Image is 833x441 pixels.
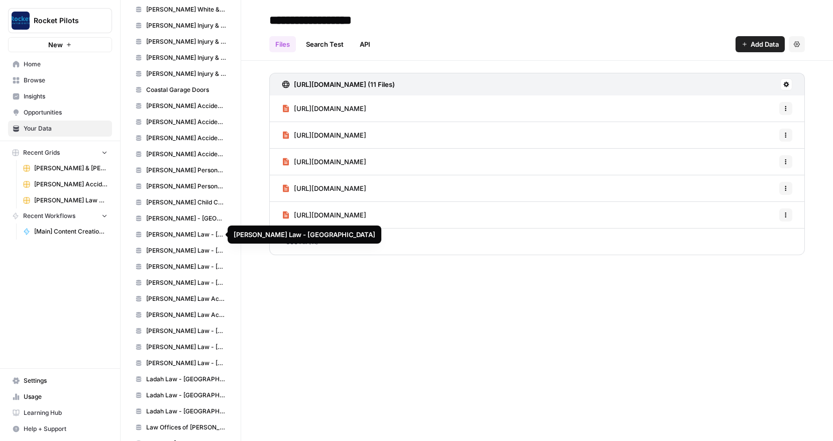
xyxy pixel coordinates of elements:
span: [PERSON_NAME] Law Accident Attorneys - [GEOGRAPHIC_DATA] [146,294,226,303]
a: [PERSON_NAME] Law - [GEOGRAPHIC_DATA] [131,355,231,371]
a: Your Data [8,121,112,137]
span: Law Offices of [PERSON_NAME][GEOGRAPHIC_DATA] [146,423,226,432]
span: [PERSON_NAME] - [GEOGRAPHIC_DATA] [146,214,226,223]
h3: [URL][DOMAIN_NAME] (11 Files) [294,79,395,89]
span: Your Data [24,124,108,133]
a: [PERSON_NAME] Injury & Car Accident Lawyers - [GEOGRAPHIC_DATA] [131,66,231,82]
a: [PERSON_NAME] Accident Attorneys - [GEOGRAPHIC_DATA] [131,130,231,146]
a: [PERSON_NAME] - [GEOGRAPHIC_DATA] [131,210,231,227]
a: Ladah Law - [GEOGRAPHIC_DATA] [131,371,231,387]
img: Rocket Pilots Logo [12,12,30,30]
div: [PERSON_NAME] Law - [GEOGRAPHIC_DATA] [234,230,375,240]
a: Learning Hub [8,405,112,421]
span: Learning Hub [24,408,108,417]
span: [PERSON_NAME] Law - [GEOGRAPHIC_DATA] [146,343,226,352]
span: Ladah Law - [GEOGRAPHIC_DATA] [146,407,226,416]
span: [URL][DOMAIN_NAME] [294,103,366,114]
a: [PERSON_NAME] Accident Attorneys - [GEOGRAPHIC_DATA] [131,98,231,114]
span: [PERSON_NAME] Injury & Car Accident Lawyers - [PERSON_NAME] [146,37,226,46]
span: [PERSON_NAME] & [PERSON_NAME] [US_STATE] Car Accident Lawyers [34,164,108,173]
a: [PERSON_NAME] Accident Attorneys [19,176,112,192]
a: [Main] Content Creation Article [19,224,112,240]
span: [PERSON_NAME] Law - [GEOGRAPHIC_DATA] [146,359,226,368]
span: [PERSON_NAME] Injury & Car Accident Lawyers [146,21,226,30]
a: Usage [8,389,112,405]
span: [Main] Content Creation Article [34,227,108,236]
a: [URL][DOMAIN_NAME] (11 Files) [282,73,395,95]
span: Ladah Law - [GEOGRAPHIC_DATA] [146,375,226,384]
span: [PERSON_NAME] Injury & Car Accident Lawyers - [GEOGRAPHIC_DATA] [146,69,226,78]
a: Settings [8,373,112,389]
span: [PERSON_NAME] Accident Attorneys - [GEOGRAPHIC_DATA] [146,134,226,143]
button: Help + Support [8,421,112,437]
a: [PERSON_NAME] Injury & Car Accident Lawyers [131,18,231,34]
span: Opportunities [24,108,108,117]
a: [PERSON_NAME] Injury & Car Accident Lawyers - [GEOGRAPHIC_DATA] [131,50,231,66]
a: [PERSON_NAME] Law - [GEOGRAPHIC_DATA] [131,339,231,355]
span: [PERSON_NAME] Injury & Car Accident Lawyers - [GEOGRAPHIC_DATA] [146,53,226,62]
a: [URL][DOMAIN_NAME] [282,175,366,201]
button: Recent Grids [8,145,112,160]
span: Browse [24,76,108,85]
span: [PERSON_NAME] Law Personal Injury & Car Accident Lawyers [34,196,108,205]
span: Coastal Garage Doors [146,85,226,94]
a: [PERSON_NAME] Personal Injury - [US_STATE][GEOGRAPHIC_DATA] [131,178,231,194]
button: Recent Workflows [8,208,112,224]
a: [URL][DOMAIN_NAME] [282,202,366,228]
span: Ladah Law - [GEOGRAPHIC_DATA] [146,391,226,400]
a: API [354,36,376,52]
a: [PERSON_NAME] Law - [GEOGRAPHIC_DATA] [131,323,231,339]
span: [PERSON_NAME] Personal Injury - [US_STATE][GEOGRAPHIC_DATA] [146,182,226,191]
a: See All (11) [269,229,805,255]
a: Home [8,56,112,72]
span: Help + Support [24,424,108,433]
a: Ladah Law - [GEOGRAPHIC_DATA] [131,387,231,403]
span: [PERSON_NAME] Accident Attorneys - League City [146,118,226,127]
a: [URL][DOMAIN_NAME] [282,95,366,122]
a: [PERSON_NAME] White & [PERSON_NAME] [131,2,231,18]
a: Browse [8,72,112,88]
a: Ladah Law - [GEOGRAPHIC_DATA] [131,403,231,419]
a: [PERSON_NAME] & [PERSON_NAME] [US_STATE] Car Accident Lawyers [19,160,112,176]
a: [PERSON_NAME] Law Accident Attorneys - [GEOGRAPHIC_DATA] [131,291,231,307]
span: Recent Grids [23,148,60,157]
span: [PERSON_NAME] Personal Injury & Car Accident Lawyers - [GEOGRAPHIC_DATA] [GEOGRAPHIC_DATA] [146,166,226,175]
span: New [48,40,63,50]
span: [URL][DOMAIN_NAME] [294,130,366,140]
a: [PERSON_NAME] Law - [GEOGRAPHIC_DATA] [131,275,231,291]
a: [PERSON_NAME] Accident Attorneys - League City [131,114,231,130]
a: [URL][DOMAIN_NAME] [282,122,366,148]
a: [PERSON_NAME] Injury & Car Accident Lawyers - [PERSON_NAME] [131,34,231,50]
button: Add Data [736,36,785,52]
span: [PERSON_NAME] White & [PERSON_NAME] [146,5,226,14]
a: [PERSON_NAME] Child Custody & Divorce Lawyers - [GEOGRAPHIC_DATA] [131,194,231,210]
span: [PERSON_NAME] Child Custody & Divorce Lawyers - [GEOGRAPHIC_DATA] [146,198,226,207]
span: Insights [24,92,108,101]
button: New [8,37,112,52]
span: [URL][DOMAIN_NAME] [294,157,366,167]
a: [URL][DOMAIN_NAME] [282,149,366,175]
span: [URL][DOMAIN_NAME] [294,210,366,220]
span: Recent Workflows [23,211,75,220]
span: [PERSON_NAME] Accident Attorneys - [GEOGRAPHIC_DATA] [146,101,226,111]
span: [PERSON_NAME] Law - [GEOGRAPHIC_DATA] [146,278,226,287]
span: Usage [24,392,108,401]
a: Law Offices of [PERSON_NAME][GEOGRAPHIC_DATA] [131,419,231,435]
span: Add Data [751,39,779,49]
a: Opportunities [8,104,112,121]
a: [PERSON_NAME] Law Accident Attorneys - [GEOGRAPHIC_DATA] [131,307,231,323]
a: Search Test [300,36,350,52]
span: [PERSON_NAME] Law Accident Attorneys - [GEOGRAPHIC_DATA] [146,310,226,319]
span: [PERSON_NAME] Law - [GEOGRAPHIC_DATA] [146,230,226,239]
a: [PERSON_NAME] Law Personal Injury & Car Accident Lawyers [19,192,112,208]
a: [PERSON_NAME] Law - [GEOGRAPHIC_DATA] [131,227,231,243]
span: [PERSON_NAME] Accident Attorneys - [PERSON_NAME] [146,150,226,159]
span: Rocket Pilots [34,16,94,26]
a: [PERSON_NAME] Law - [GEOGRAPHIC_DATA] [131,243,231,259]
a: Coastal Garage Doors [131,82,231,98]
a: [PERSON_NAME] Law - [GEOGRAPHIC_DATA] [131,259,231,275]
a: Files [269,36,296,52]
span: [PERSON_NAME] Law - [GEOGRAPHIC_DATA] [146,326,226,336]
a: Insights [8,88,112,104]
a: [PERSON_NAME] Accident Attorneys - [PERSON_NAME] [131,146,231,162]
